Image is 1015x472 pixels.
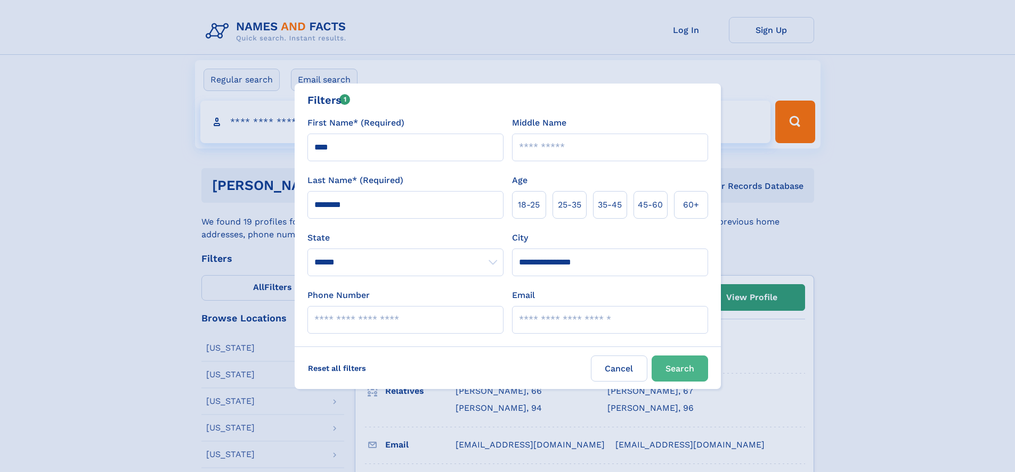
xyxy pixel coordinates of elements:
[307,289,370,302] label: Phone Number
[512,289,535,302] label: Email
[591,355,647,382] label: Cancel
[638,198,663,211] span: 45‑60
[301,355,373,381] label: Reset all filters
[512,231,528,244] label: City
[307,231,504,244] label: State
[652,355,708,382] button: Search
[512,117,566,129] label: Middle Name
[518,198,540,211] span: 18‑25
[558,198,581,211] span: 25‑35
[307,92,351,108] div: Filters
[307,174,403,187] label: Last Name* (Required)
[307,117,404,129] label: First Name* (Required)
[598,198,622,211] span: 35‑45
[512,174,527,187] label: Age
[683,198,699,211] span: 60+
